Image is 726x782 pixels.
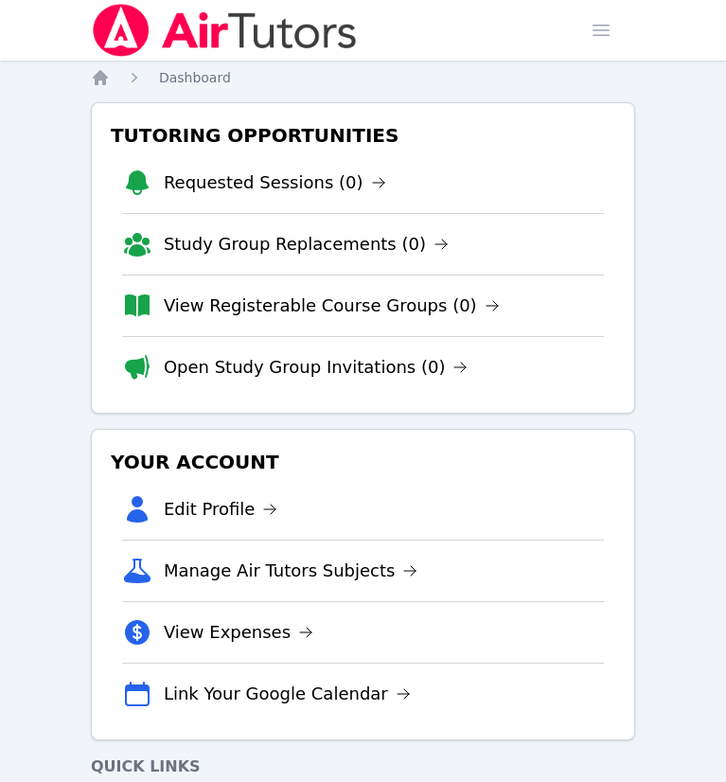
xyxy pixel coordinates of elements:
h3: Your Account [107,445,619,479]
a: Study Group Replacements (0) [164,231,449,258]
a: Link Your Google Calendar [164,681,411,707]
a: Edit Profile [164,496,278,523]
img: Air Tutors [91,4,359,57]
a: Dashboard [159,68,231,87]
a: View Expenses [164,619,313,646]
a: Open Study Group Invitations (0) [164,354,469,381]
nav: Breadcrumb [91,68,635,87]
a: Requested Sessions (0) [164,169,386,196]
span: Dashboard [159,70,231,85]
h3: Tutoring Opportunities [107,118,619,152]
a: View Registerable Course Groups (0) [164,293,500,319]
h4: Quick Links [91,755,635,778]
a: Manage Air Tutors Subjects [164,558,418,584]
